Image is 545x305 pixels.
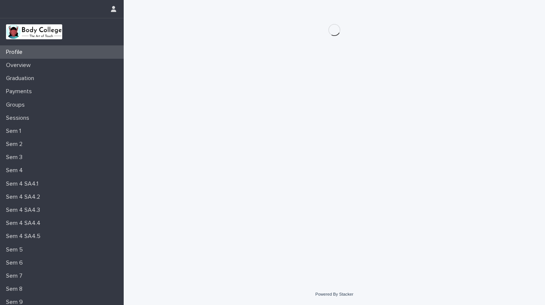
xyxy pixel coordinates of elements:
[3,272,28,280] p: Sem 7
[3,246,29,253] p: Sem 5
[6,24,62,39] img: xvtzy2PTuGgGH0xbwGb2
[3,154,28,161] p: Sem 3
[3,115,35,122] p: Sessions
[3,167,29,174] p: Sem 4
[3,180,44,187] p: Sem 4 SA4.1
[3,233,46,240] p: Sem 4 SA4.5
[3,49,28,56] p: Profile
[3,193,46,201] p: Sem 4 SA4.2
[3,75,40,82] p: Graduation
[3,101,31,109] p: Groups
[3,286,28,293] p: Sem 8
[315,292,353,296] a: Powered By Stacker
[3,220,46,227] p: Sem 4 SA4.4
[3,88,38,95] p: Payments
[3,259,29,266] p: Sem 6
[3,62,37,69] p: Overview
[3,141,28,148] p: Sem 2
[3,207,46,214] p: Sem 4 SA4.3
[3,128,27,135] p: Sem 1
